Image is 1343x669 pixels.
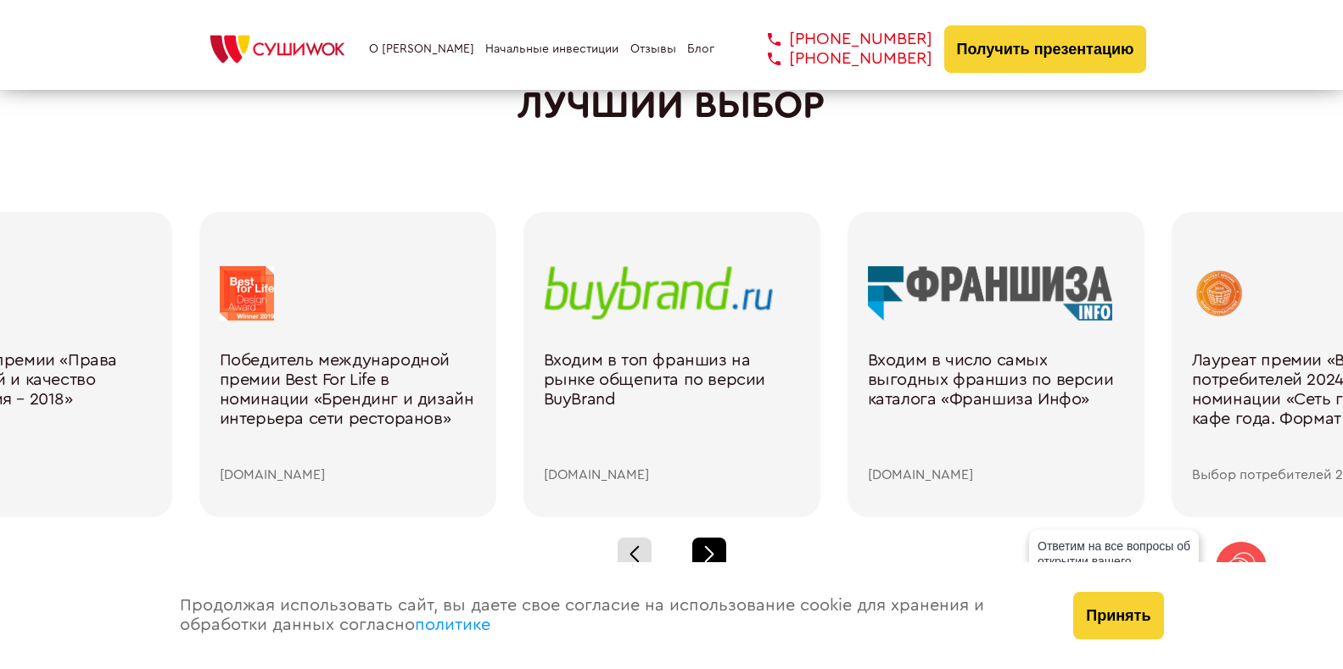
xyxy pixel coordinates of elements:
a: [PHONE_NUMBER] [742,30,932,49]
a: Входим в число самых выгодных франшиз по версии каталога «Франшиза Инфо» [DOMAIN_NAME] [868,266,1124,483]
button: Получить презентацию [944,25,1147,73]
div: Входим в число самых выгодных франшиз по версии каталога «Франшиза Инфо» [868,351,1124,468]
a: Отзывы [630,42,676,56]
div: Продолжая использовать сайт, вы даете свое согласие на использование cookie для хранения и обрабо... [163,562,1057,669]
div: [DOMAIN_NAME] [220,467,476,482]
a: О [PERSON_NAME] [369,42,474,56]
a: Начальные инвестиции [485,42,618,56]
div: [DOMAIN_NAME] [868,467,1124,482]
a: [PHONE_NUMBER] [742,49,932,69]
div: [DOMAIN_NAME] [544,467,800,482]
div: Входим в топ франшиз на рынке общепита по версии BuyBrand [544,351,800,468]
a: Блог [687,42,714,56]
img: СУШИWOK [197,31,358,68]
a: политике [415,616,490,633]
div: Победитель международной премии Best For Life в номинации «Брендинг и дизайн интерьера сети ресто... [220,351,476,468]
div: Ответим на все вопросы об открытии вашего [PERSON_NAME]! [1029,530,1199,593]
button: Принять [1073,592,1163,639]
